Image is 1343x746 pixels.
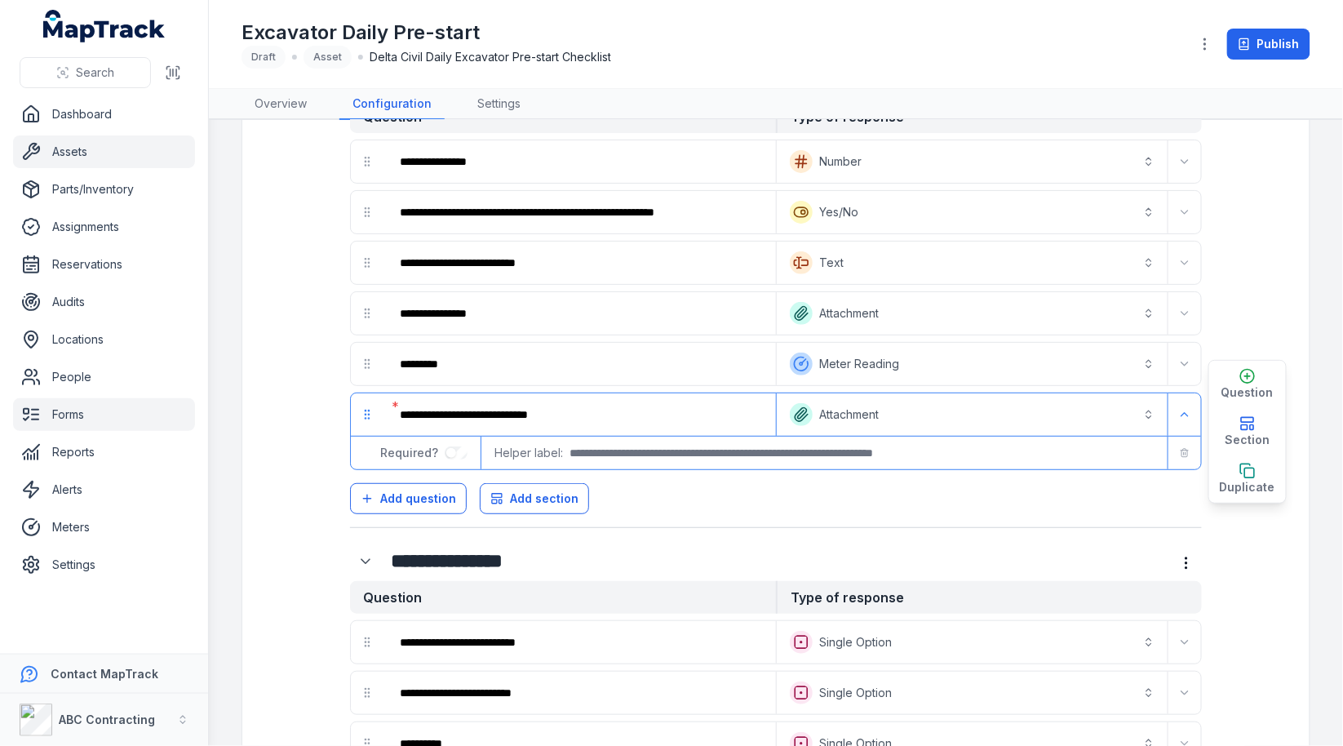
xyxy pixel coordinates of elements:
span: Question [1221,384,1274,401]
a: Dashboard [13,98,195,131]
div: drag [351,398,383,431]
div: drag [351,677,383,709]
a: Locations [13,323,195,356]
button: Expand [1172,250,1198,276]
button: Publish [1227,29,1310,60]
button: Single Option [780,624,1164,660]
span: Duplicate [1220,479,1275,495]
span: Delta Civil Daily Excavator Pre-start Checklist [370,49,611,65]
button: Duplicate [1209,455,1286,503]
a: People [13,361,195,393]
button: Add question [350,483,467,514]
a: Alerts [13,473,195,506]
strong: Type of response [776,581,1202,614]
a: Overview [242,89,320,120]
div: drag [351,196,383,229]
button: Meter Reading [780,346,1164,382]
a: Settings [464,89,534,120]
a: Assets [13,135,195,168]
div: drag [351,626,383,659]
span: Required? [380,446,445,460]
div: :r1ni:-form-item-label [387,346,773,382]
svg: drag [361,155,374,168]
div: drag [351,145,383,178]
svg: drag [361,686,374,699]
button: Attachment [780,295,1164,331]
div: :r1nc:-form-item-label [387,295,773,331]
svg: drag [361,636,374,649]
a: Parts/Inventory [13,173,195,206]
svg: drag [361,307,374,320]
input: :r1t2:-form-item-label [445,446,468,460]
strong: Question [350,581,776,614]
span: Add section [510,491,578,507]
a: Configuration [339,89,445,120]
button: more-detail [1171,548,1202,579]
button: Attachment [780,397,1164,433]
div: drag [351,348,383,380]
div: :r1o6:-form-item-label [387,675,773,711]
a: Reports [13,436,195,468]
span: Search [76,64,114,81]
div: :r1st:-form-item-label [387,397,773,433]
div: :r1mq:-form-item-label [387,144,773,180]
a: Audits [13,286,195,318]
div: :r1n6:-form-item-label [387,245,773,281]
svg: drag [361,206,374,219]
button: Expand [1172,402,1198,428]
svg: drag [361,408,374,421]
a: MapTrack [43,10,166,42]
div: Draft [242,46,286,69]
div: drag [351,246,383,279]
svg: drag [361,256,374,269]
strong: Contact MapTrack [51,667,158,681]
strong: ABC Contracting [59,713,155,726]
button: Search [20,57,151,88]
h1: Excavator Daily Pre-start [242,20,611,46]
a: Settings [13,548,195,581]
button: Expand [1172,149,1198,175]
a: Assignments [13,211,195,243]
button: Expand [350,546,381,577]
button: Expand [1172,351,1198,377]
div: :r1n0:-form-item-label [387,194,773,230]
button: Yes/No [780,194,1164,230]
a: Reservations [13,248,195,281]
button: Text [780,245,1164,281]
button: Add section [480,483,589,514]
svg: drag [361,357,374,371]
span: Add question [380,491,456,507]
span: Helper label: [494,445,563,461]
a: Forms [13,398,195,431]
button: Single Option [780,675,1164,711]
button: Expand [1172,680,1198,706]
div: :r1o0:-form-item-label [387,624,773,660]
div: drag [351,297,383,330]
button: Question [1209,361,1286,408]
button: Section [1209,408,1286,455]
button: Number [780,144,1164,180]
button: Expand [1172,199,1198,225]
div: Asset [304,46,352,69]
div: :r1no:-form-item-label [350,546,384,577]
a: Meters [13,511,195,544]
button: Expand [1172,629,1198,655]
span: Section [1226,432,1270,448]
button: Expand [1172,300,1198,326]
